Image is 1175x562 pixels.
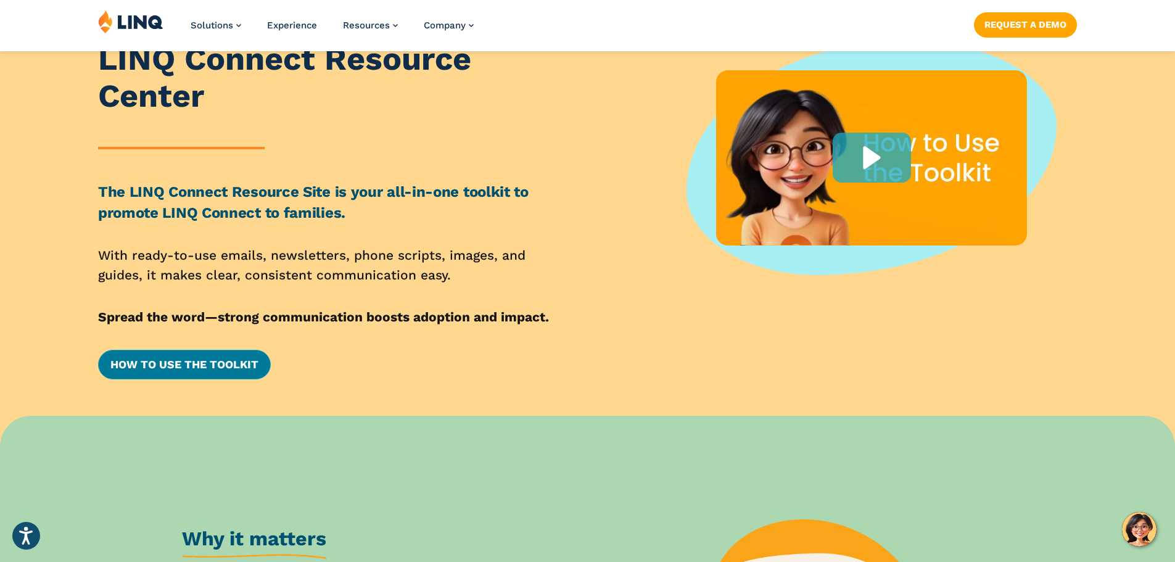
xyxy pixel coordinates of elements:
a: Request a Demo [974,12,1077,37]
div: Play [833,133,911,183]
strong: Why it matters [182,527,326,550]
a: Resources [343,20,398,31]
button: Hello, have a question? Let’s chat. [1122,512,1156,547]
a: Solutions [191,20,241,31]
nav: Primary Navigation [191,10,474,51]
h1: LINQ Connect Resource Center [98,41,573,115]
a: Experience [267,20,317,31]
img: LINQ | K‑12 Software [98,10,163,33]
a: Company [424,20,474,31]
span: Solutions [191,20,233,31]
strong: Spread the word—strong communication boosts adoption and impact. [98,309,549,324]
nav: Button Navigation [974,10,1077,37]
p: With ready-to-use emails, newsletters, phone scripts, images, and guides, it makes clear, consist... [98,246,573,285]
a: How to Use the Toolkit [98,350,271,379]
span: Resources [343,20,390,31]
span: Company [424,20,466,31]
strong: The LINQ Connect Resource Site is your all-in-one toolkit to promote LINQ Connect to families. [98,183,529,221]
